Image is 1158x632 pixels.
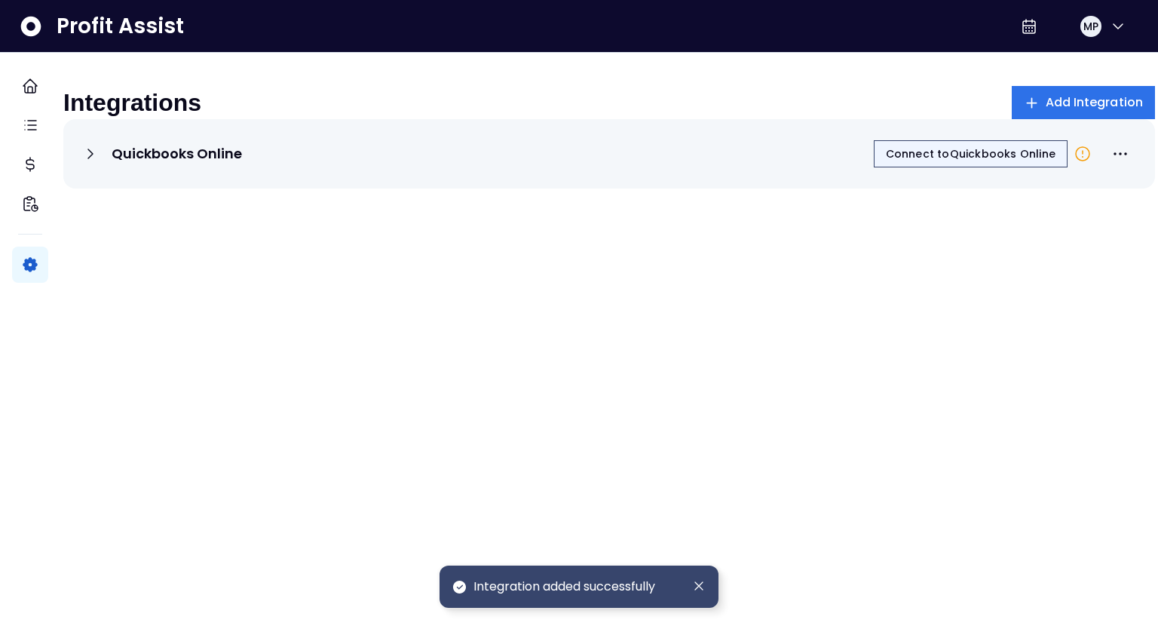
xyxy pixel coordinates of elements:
[874,140,1068,167] button: Connect toQuickbooks Online
[473,578,655,596] span: Integration added successfully
[1104,137,1137,170] button: More options
[1083,19,1098,34] span: MP
[886,146,1055,161] span: Connect to Quickbooks Online
[1046,94,1144,112] span: Add Integration
[112,145,242,163] p: Quickbooks Online
[1012,86,1156,119] button: Add Integration
[63,87,201,118] p: Integrations
[691,578,706,594] button: Dismiss
[57,13,184,40] span: Profit Assist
